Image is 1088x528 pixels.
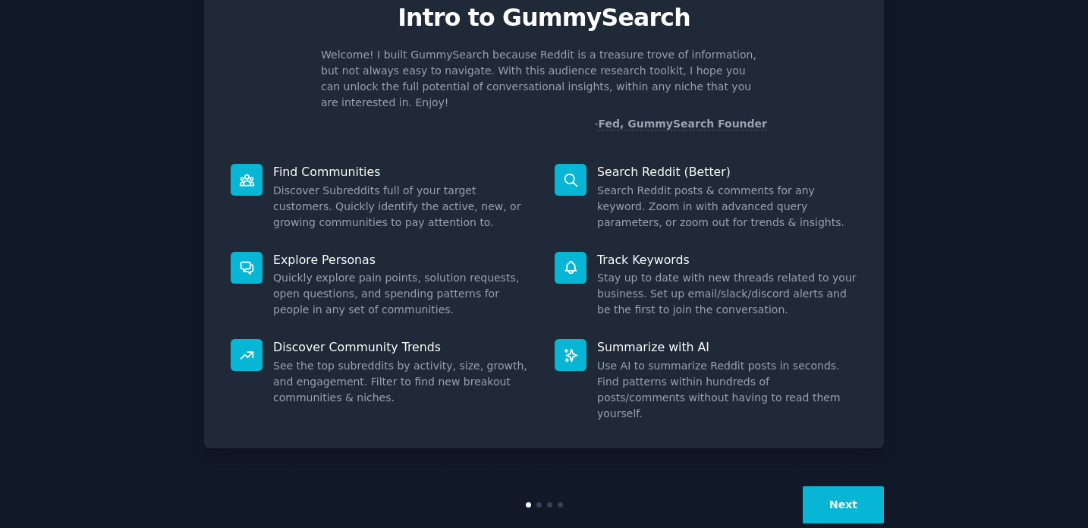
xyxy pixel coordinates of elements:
p: Discover Community Trends [273,339,533,355]
a: Fed, GummySearch Founder [598,118,767,130]
dd: Discover Subreddits full of your target customers. Quickly identify the active, new, or growing c... [273,183,533,231]
div: - [594,116,767,132]
dd: Search Reddit posts & comments for any keyword. Zoom in with advanced query parameters, or zoom o... [597,183,857,231]
dd: Stay up to date with new threads related to your business. Set up email/slack/discord alerts and ... [597,270,857,318]
p: Welcome! I built GummySearch because Reddit is a treasure trove of information, but not always ea... [321,47,767,111]
p: Search Reddit (Better) [597,164,857,180]
p: Explore Personas [273,252,533,268]
dd: Quickly explore pain points, solution requests, open questions, and spending patterns for people ... [273,270,533,318]
p: Intro to GummySearch [220,5,868,31]
p: Track Keywords [597,252,857,268]
button: Next [803,486,884,523]
p: Summarize with AI [597,339,857,355]
p: Find Communities [273,164,533,180]
dd: Use AI to summarize Reddit posts in seconds. Find patterns within hundreds of posts/comments with... [597,358,857,422]
dd: See the top subreddits by activity, size, growth, and engagement. Filter to find new breakout com... [273,358,533,406]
